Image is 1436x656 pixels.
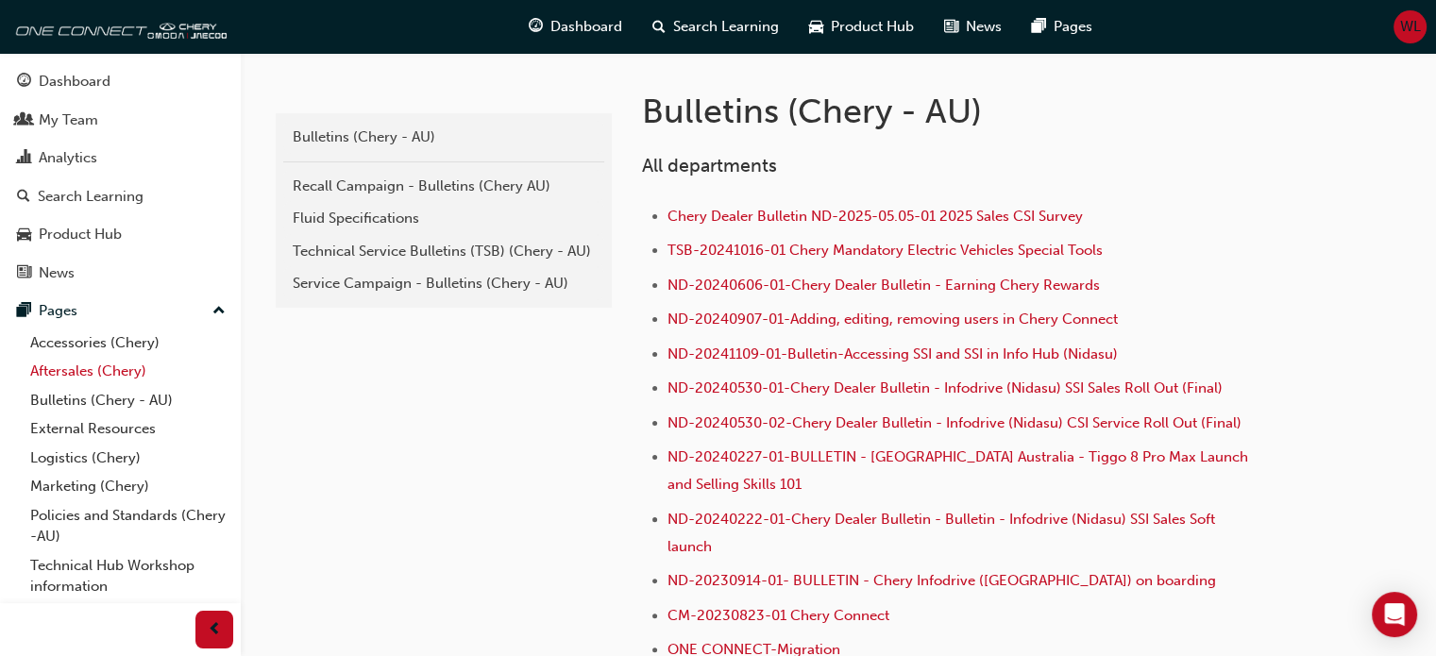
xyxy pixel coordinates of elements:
a: search-iconSearch Learning [637,8,794,46]
a: ND-20240222-01-Chery Dealer Bulletin - Bulletin - Infodrive (Nidasu) SSI Sales Soft launch [667,511,1219,555]
a: News [8,256,233,291]
a: Chery Dealer Bulletin ND-2025-05.05-01 2025 Sales CSI Survey [667,208,1083,225]
span: Product Hub [831,16,914,38]
div: Recall Campaign - Bulletins (Chery AU) [293,176,595,197]
a: Bulletins (Chery - AU) [23,386,233,415]
div: Pages [39,300,77,322]
span: news-icon [944,15,958,39]
a: ND-20240227-01-BULLETIN - [GEOGRAPHIC_DATA] Australia - Tiggo 8 Pro Max Launch and Selling Skills... [667,448,1252,493]
span: guage-icon [17,74,31,91]
span: All departments [642,155,777,177]
span: search-icon [17,189,30,206]
a: Product Hub [8,217,233,252]
div: Dashboard [39,71,110,93]
div: Service Campaign - Bulletins (Chery - AU) [293,273,595,294]
div: Technical Service Bulletins (TSB) (Chery - AU) [293,241,595,262]
button: WL [1394,10,1427,43]
div: News [39,262,75,284]
span: pages-icon [1032,15,1046,39]
span: car-icon [17,227,31,244]
button: Pages [8,294,233,328]
a: All Pages [23,601,233,631]
a: Marketing (Chery) [23,472,233,501]
span: pages-icon [17,303,31,320]
span: search-icon [652,15,666,39]
a: ND-20240530-01-Chery Dealer Bulletin - Infodrive (Nidasu) SSI Sales Roll Out (Final) [667,379,1223,396]
a: Technical Hub Workshop information [23,551,233,601]
img: oneconnect [9,8,227,45]
span: Dashboard [550,16,622,38]
span: WL [1400,16,1421,38]
a: ND-20241109-01-Bulletin-Accessing SSI and SSI in Info Hub (Nidasu) [667,345,1118,362]
span: news-icon [17,265,31,282]
div: Search Learning [38,186,144,208]
span: people-icon [17,112,31,129]
a: ND-20240530-02-Chery Dealer Bulletin - Infodrive (Nidasu) CSI Service Roll Out (Final) [667,414,1242,431]
a: Service Campaign - Bulletins (Chery - AU) [283,267,604,300]
div: Fluid Specifications [293,208,595,229]
a: Fluid Specifications [283,202,604,235]
a: Accessories (Chery) [23,328,233,358]
a: Dashboard [8,64,233,99]
div: Open Intercom Messenger [1372,592,1417,637]
a: TSB-20241016-01 Chery Mandatory Electric Vehicles Special Tools [667,242,1103,259]
a: Analytics [8,141,233,176]
h1: Bulletins (Chery - AU) [642,91,1261,132]
a: My Team [8,103,233,138]
button: DashboardMy TeamAnalyticsSearch LearningProduct HubNews [8,60,233,294]
a: ND-20230914-01- BULLETIN - Chery Infodrive ([GEOGRAPHIC_DATA]) on boarding [667,572,1216,589]
a: Technical Service Bulletins (TSB) (Chery - AU) [283,235,604,268]
a: Policies and Standards (Chery -AU) [23,501,233,551]
a: car-iconProduct Hub [794,8,929,46]
div: Analytics [39,147,97,169]
a: Search Learning [8,179,233,214]
div: Bulletins (Chery - AU) [293,126,595,148]
a: Recall Campaign - Bulletins (Chery AU) [283,170,604,203]
a: Bulletins (Chery - AU) [283,121,604,154]
a: ND-20240606-01-Chery Dealer Bulletin - Earning Chery Rewards [667,277,1100,294]
a: Logistics (Chery) [23,444,233,473]
div: Product Hub [39,224,122,245]
a: ND-20240907-01-Adding, editing, removing users in Chery Connect [667,311,1118,328]
span: guage-icon [529,15,543,39]
a: pages-iconPages [1017,8,1107,46]
span: prev-icon [208,618,222,642]
a: news-iconNews [929,8,1017,46]
span: Search Learning [673,16,779,38]
a: CM-20230823-01 Chery Connect [667,607,889,624]
span: chart-icon [17,150,31,167]
a: External Resources [23,414,233,444]
span: car-icon [809,15,823,39]
span: Pages [1054,16,1092,38]
div: My Team [39,109,98,131]
span: News [966,16,1002,38]
a: Aftersales (Chery) [23,357,233,386]
a: guage-iconDashboard [514,8,637,46]
span: up-icon [212,299,226,324]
